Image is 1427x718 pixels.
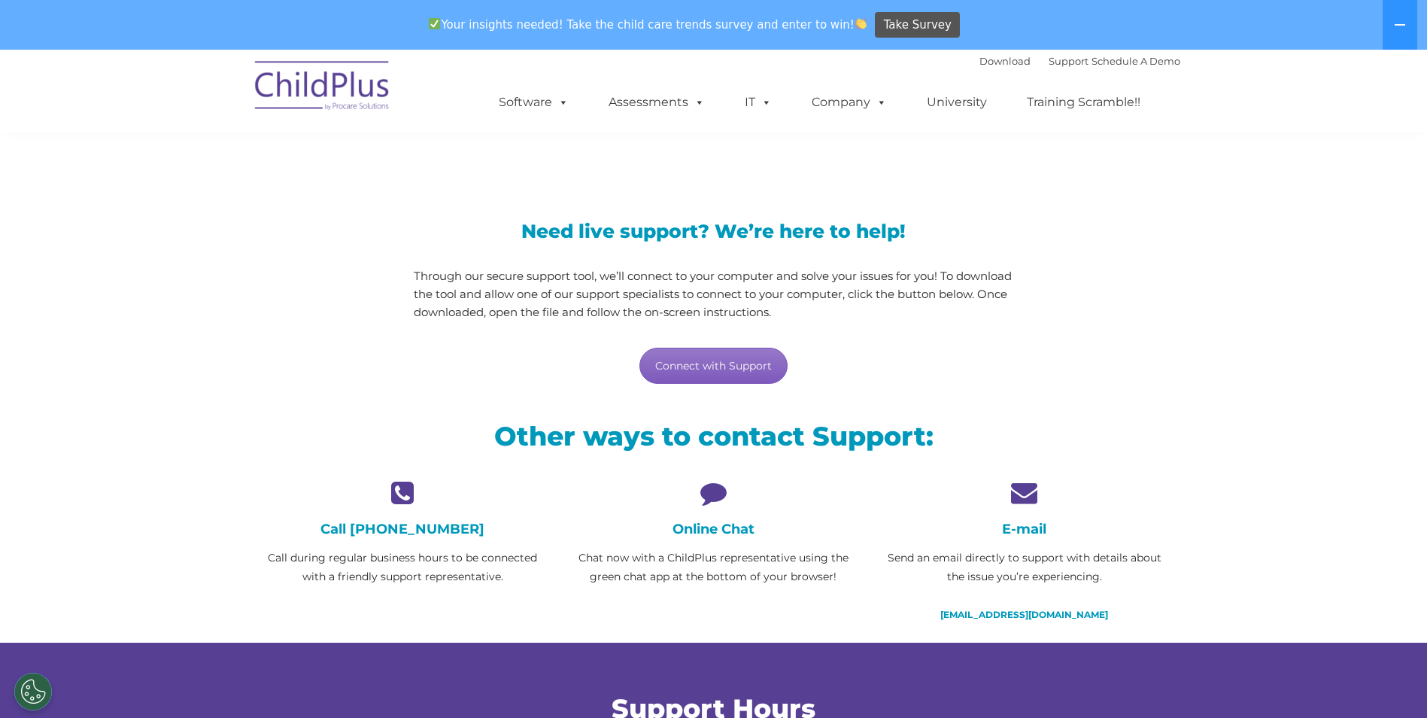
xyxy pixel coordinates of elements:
[912,87,1002,117] a: University
[569,549,858,586] p: Chat now with a ChildPlus representative using the green chat app at the bottom of your browser!
[594,87,720,117] a: Assessments
[14,673,52,710] button: Cookies Settings
[259,521,547,537] h4: Call [PHONE_NUMBER]
[855,18,867,29] img: 👏
[797,87,902,117] a: Company
[940,609,1108,620] a: [EMAIL_ADDRESS][DOMAIN_NAME]
[569,521,858,537] h4: Online Chat
[414,222,1013,241] h3: Need live support? We’re here to help!
[730,87,787,117] a: IT
[979,55,1031,67] a: Download
[484,87,584,117] a: Software
[880,521,1168,537] h4: E-mail
[414,267,1013,321] p: Through our secure support tool, we’ll connect to your computer and solve your issues for you! To...
[247,50,398,126] img: ChildPlus by Procare Solutions
[259,549,547,586] p: Call during regular business hours to be connected with a friendly support representative.
[639,348,788,384] a: Connect with Support
[429,18,440,29] img: ✅
[875,12,960,38] a: Take Survey
[423,10,873,39] span: Your insights needed! Take the child care trends survey and enter to win!
[259,419,1169,453] h2: Other ways to contact Support:
[880,549,1168,586] p: Send an email directly to support with details about the issue you’re experiencing.
[1049,55,1088,67] a: Support
[979,55,1180,67] font: |
[1012,87,1155,117] a: Training Scramble!!
[1092,55,1180,67] a: Schedule A Demo
[884,12,952,38] span: Take Survey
